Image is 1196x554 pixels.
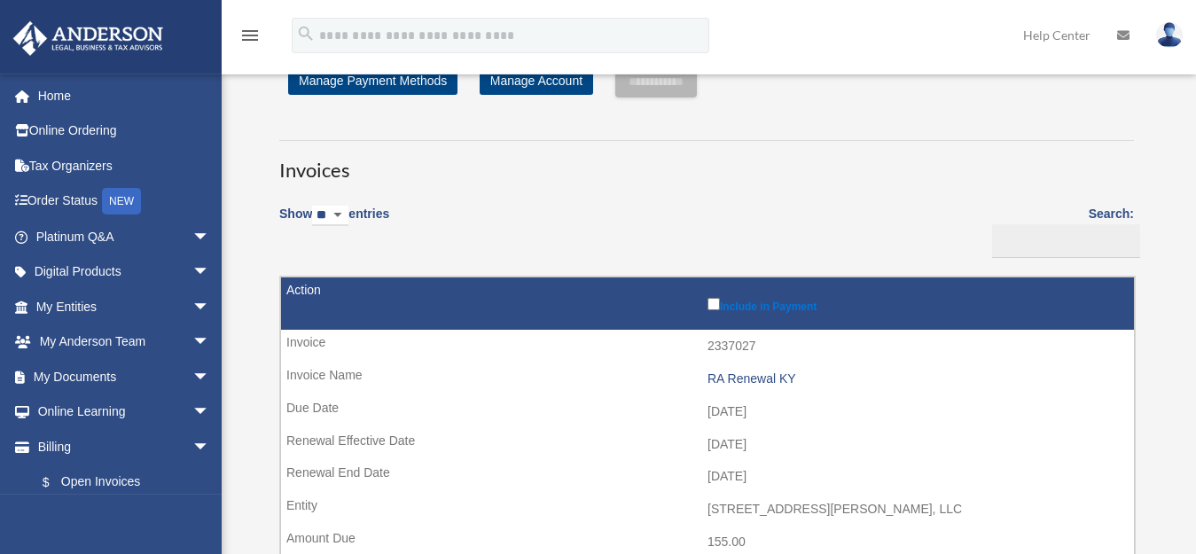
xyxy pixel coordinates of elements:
label: Search: [986,203,1134,258]
a: My Documentsarrow_drop_down [12,359,237,394]
span: $ [52,472,61,494]
a: Online Ordering [12,113,237,149]
td: 2337027 [281,330,1134,363]
a: My Anderson Teamarrow_drop_down [12,324,237,360]
i: search [296,24,316,43]
td: [DATE] [281,460,1134,494]
select: Showentries [312,206,348,226]
span: arrow_drop_down [192,429,228,465]
span: arrow_drop_down [192,359,228,395]
a: Online Learningarrow_drop_down [12,394,237,430]
span: arrow_drop_down [192,219,228,255]
input: Search: [992,224,1140,258]
span: arrow_drop_down [192,254,228,291]
td: [DATE] [281,428,1134,462]
a: Order StatusNEW [12,183,237,220]
a: Digital Productsarrow_drop_down [12,254,237,290]
td: [STREET_ADDRESS][PERSON_NAME], LLC [281,493,1134,527]
a: Manage Account [480,66,593,95]
a: My Entitiesarrow_drop_down [12,289,237,324]
img: User Pic [1156,22,1183,48]
a: Home [12,78,237,113]
a: Tax Organizers [12,148,237,183]
a: Platinum Q&Aarrow_drop_down [12,219,237,254]
a: $Open Invoices [25,464,219,501]
div: NEW [102,188,141,215]
div: RA Renewal KY [707,371,1125,386]
a: Billingarrow_drop_down [12,429,228,464]
span: arrow_drop_down [192,324,228,361]
span: arrow_drop_down [192,289,228,325]
i: menu [239,25,261,46]
span: arrow_drop_down [192,394,228,431]
label: Include in Payment [707,294,1125,313]
img: Anderson Advisors Platinum Portal [8,21,168,56]
label: Show entries [279,203,389,244]
td: [DATE] [281,395,1134,429]
a: menu [239,31,261,46]
a: Manage Payment Methods [288,66,457,95]
input: Include in Payment [707,298,720,310]
h3: Invoices [279,140,1134,184]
